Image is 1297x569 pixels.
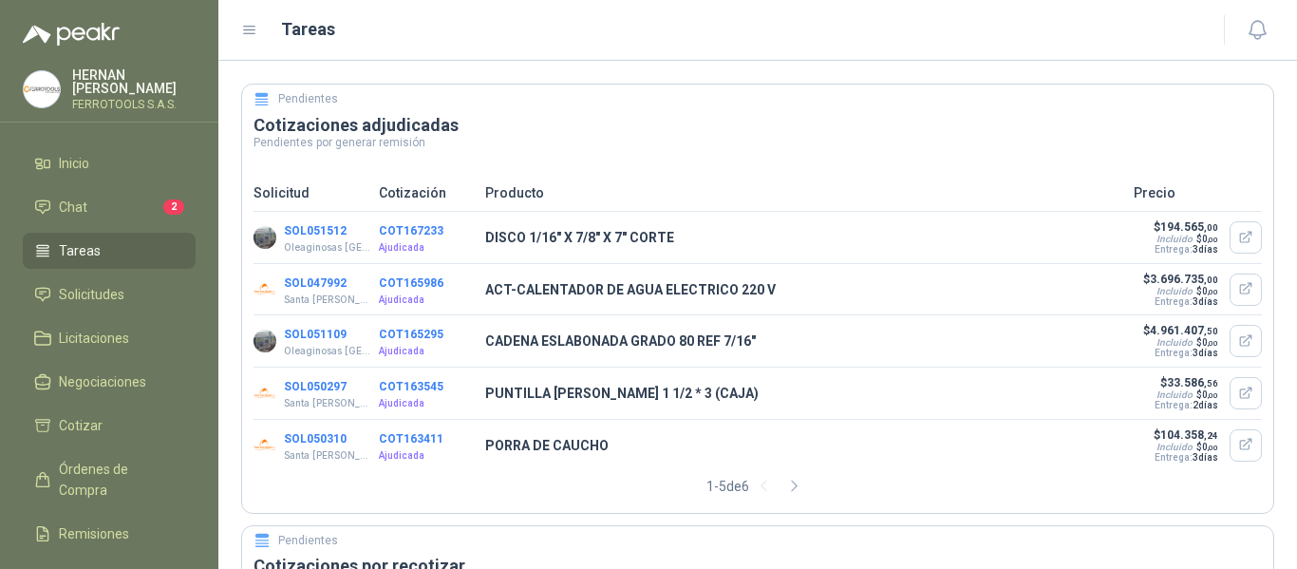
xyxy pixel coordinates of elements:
[1202,234,1218,244] span: 0
[379,380,443,393] button: COT163545
[59,328,129,349] span: Licitaciones
[1202,389,1218,400] span: 0
[1153,452,1218,463] p: Entrega:
[23,516,196,552] a: Remisiones
[59,197,87,218] span: Chat
[23,451,196,508] a: Órdenes de Compra
[284,224,347,237] button: SOL051512
[1153,428,1218,442] p: $
[254,182,367,203] p: Solicitud
[1193,348,1218,358] span: 3 días
[1143,324,1218,337] p: $
[284,344,370,359] p: Oleaginosas [GEOGRAPHIC_DATA][PERSON_NAME]
[1160,220,1218,234] span: 194.565
[72,99,196,110] p: FERROTOOLS S.A.S.
[1196,286,1218,296] span: $
[284,276,347,290] button: SOL047992
[1150,273,1218,286] span: 3.696.735
[485,383,1122,404] p: PUNTILLA [PERSON_NAME] 1 1/2 * 3 (CAJA)
[1204,378,1218,389] span: ,56
[23,233,196,269] a: Tareas
[72,68,196,95] p: HERNAN [PERSON_NAME]
[1156,234,1193,244] div: Incluido
[284,240,370,256] p: Oleaginosas [GEOGRAPHIC_DATA][PERSON_NAME]
[1193,244,1218,255] span: 3 días
[59,153,89,174] span: Inicio
[284,293,370,308] p: Santa [PERSON_NAME]
[379,396,474,411] p: Ajudicada
[254,226,276,249] img: Company Logo
[1204,326,1218,336] span: ,50
[59,459,178,501] span: Órdenes de Compra
[59,523,129,544] span: Remisiones
[1196,234,1218,244] span: $
[1153,400,1218,410] p: Entrega:
[1143,296,1218,307] p: Entrega:
[1153,220,1218,234] p: $
[163,199,184,215] span: 2
[23,145,196,181] a: Inicio
[379,240,474,256] p: Ajudicada
[1204,275,1218,285] span: ,00
[1156,286,1193,296] div: Incluido
[1156,442,1193,452] div: Incluido
[284,448,370,464] p: Santa [PERSON_NAME]
[1193,400,1218,410] span: 2 días
[1196,337,1218,348] span: $
[23,23,120,46] img: Logo peakr
[254,137,1262,148] p: Pendientes por generar remisión
[278,90,338,108] h5: Pendientes
[485,435,1122,456] p: PORRA DE CAUCHO
[379,328,443,341] button: COT165295
[59,240,101,261] span: Tareas
[1153,376,1218,389] p: $
[485,182,1122,203] p: Producto
[485,331,1122,351] p: CADENA ESLABONADA GRADO 80 REF 7/16"
[1156,337,1193,348] div: Incluido
[254,330,276,352] img: Company Logo
[23,408,196,444] a: Cotizar
[23,189,196,225] a: Chat2
[1143,348,1218,358] p: Entrega:
[1134,182,1262,203] p: Precio
[24,71,60,107] img: Company Logo
[23,276,196,313] a: Solicitudes
[379,432,443,446] button: COT163411
[59,415,103,436] span: Cotizar
[1208,288,1218,296] span: ,00
[254,434,276,457] img: Company Logo
[1196,389,1218,400] span: $
[706,471,810,502] div: 1 - 5 de 6
[1208,339,1218,348] span: ,00
[278,532,338,550] h5: Pendientes
[1202,442,1218,452] span: 0
[1208,236,1218,244] span: ,00
[59,371,146,392] span: Negociaciones
[379,344,474,359] p: Ajudicada
[1193,452,1218,463] span: 3 días
[23,320,196,356] a: Licitaciones
[254,114,1262,137] h3: Cotizaciones adjudicadas
[1204,430,1218,441] span: ,24
[284,432,347,446] button: SOL050310
[379,182,474,203] p: Cotización
[284,380,347,393] button: SOL050297
[1193,296,1218,307] span: 3 días
[379,293,474,308] p: Ajudicada
[59,284,124,305] span: Solicitudes
[379,448,474,464] p: Ajudicada
[254,278,276,301] img: Company Logo
[284,396,370,411] p: Santa [PERSON_NAME]
[379,224,443,237] button: COT167233
[1150,324,1218,337] span: 4.961.407
[1208,444,1218,452] span: ,00
[485,227,1122,248] p: DISCO 1/16" X 7/8" X 7" CORTE
[254,382,276,405] img: Company Logo
[1160,428,1218,442] span: 104.358
[1208,391,1218,400] span: ,00
[485,279,1122,300] p: ACT-CALENTADOR DE AGUA ELECTRICO 220 V
[23,364,196,400] a: Negociaciones
[1153,244,1218,255] p: Entrega:
[1202,286,1218,296] span: 0
[1167,376,1218,389] span: 33.586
